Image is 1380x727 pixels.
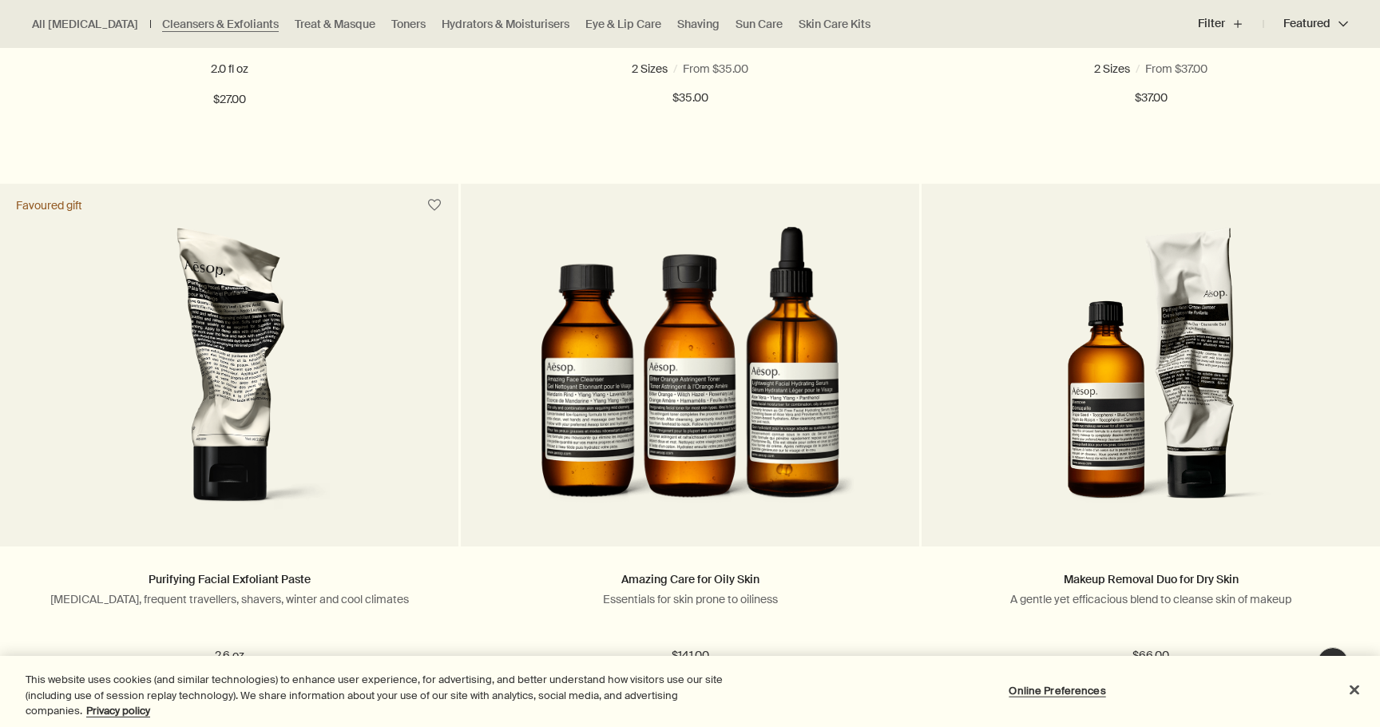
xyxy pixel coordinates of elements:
a: All [MEDICAL_DATA] [32,17,138,32]
button: Online Preferences, Opens the preference center dialog [1008,674,1108,706]
button: Featured [1263,5,1348,43]
p: A gentle yet efficacious blend to cleanse skin of makeup [946,592,1356,606]
a: Sun Care [736,17,783,32]
div: Favoured gift [16,198,82,213]
img: Makeup Removal Duo for Dry Skin - Remove and Purifying Facial Cream Cleanser [1021,227,1281,522]
a: More information about your privacy, opens in a new tab [86,704,150,717]
a: Treat & Masque [295,17,375,32]
span: $35.00 [672,89,708,108]
p: [MEDICAL_DATA], frequent travellers, shavers, winter and cool climates [24,592,434,606]
a: Toners [391,17,426,32]
button: Save to cabinet [420,191,449,220]
span: 3.3 fl oz [635,62,680,76]
span: $27.00 [213,90,246,109]
a: Makeup Removal Duo for Dry Skin [1064,572,1239,586]
span: $141.00 [672,646,709,665]
span: 3.4 fl oz [1095,62,1141,76]
span: $66.00 [1132,646,1169,665]
span: 6.7 fl oz [711,62,756,76]
span: $37.00 [1135,89,1168,108]
p: Essentials for skin prone to oiliness [485,592,895,606]
a: Cleansers & Exfoliants [162,17,279,32]
button: Filter [1198,5,1263,43]
a: Eye & Lip Care [585,17,661,32]
a: Purifying Facial Exfoliant Paste [149,572,311,586]
button: Live Assistance [1317,647,1349,679]
a: Shaving [677,17,720,32]
a: Skin Care Kits [799,17,870,32]
img: Aesop’s Purifying Facial Exfoliant Paste in a squeezed tube [101,227,357,522]
a: Hydrators & Moisturisers [442,17,569,32]
span: 6.7 fl oz [1172,62,1217,76]
a: Amazing Care for Oily Skin [621,572,759,586]
button: Close [1337,672,1372,707]
a: Makeup Removal Duo for Dry Skin - Remove and Purifying Facial Cream Cleanser [922,227,1380,546]
div: This website uses cookies (and similar technologies) to enhance user experience, for advertising,... [26,672,759,719]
